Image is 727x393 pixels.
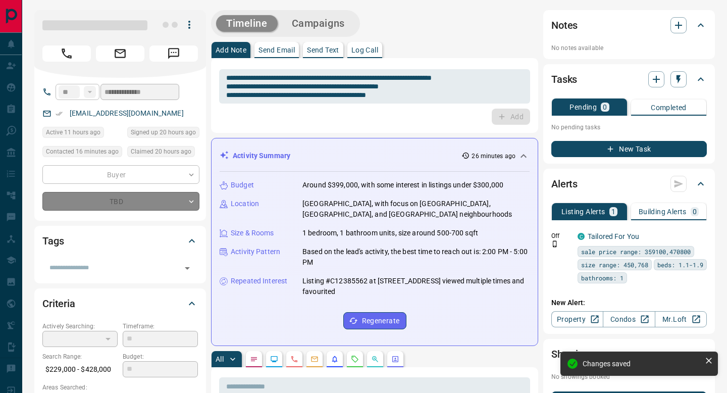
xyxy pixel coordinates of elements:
[180,261,194,275] button: Open
[351,355,359,363] svg: Requests
[231,247,280,257] p: Activity Pattern
[551,342,707,366] div: Showings
[551,17,578,33] h2: Notes
[551,298,707,308] p: New Alert:
[56,110,63,117] svg: Email Verified
[551,67,707,91] div: Tasks
[551,71,577,87] h2: Tasks
[655,311,707,327] a: Mr.Loft
[46,146,119,157] span: Contacted 16 minutes ago
[231,180,254,190] p: Budget
[96,45,144,62] span: Email
[583,360,701,368] div: Changes saved
[603,104,607,111] p: 0
[131,146,191,157] span: Claimed 20 hours ago
[391,355,399,363] svg: Agent Actions
[42,127,122,141] div: Mon Sep 15 2025
[551,43,707,53] p: No notes available
[307,46,339,54] p: Send Text
[46,127,100,137] span: Active 11 hours ago
[231,199,259,209] p: Location
[42,45,91,62] span: Call
[693,208,697,215] p: 0
[42,322,118,331] p: Actively Searching:
[302,199,530,220] p: [GEOGRAPHIC_DATA], with focus on [GEOGRAPHIC_DATA], [GEOGRAPHIC_DATA], and [GEOGRAPHIC_DATA] neig...
[233,151,290,161] p: Activity Summary
[302,247,530,268] p: Based on the lead's activity, the best time to reach out is: 2:00 PM - 5:00 PM
[581,273,624,283] span: bathrooms: 1
[42,291,198,316] div: Criteria
[588,232,639,240] a: Tailored For You
[270,355,278,363] svg: Lead Browsing Activity
[310,355,319,363] svg: Emails
[42,296,75,312] h2: Criteria
[578,233,585,240] div: condos.ca
[216,356,224,363] p: All
[551,311,603,327] a: Property
[561,208,605,215] p: Listing Alerts
[216,46,246,54] p: Add Note
[290,355,298,363] svg: Calls
[551,231,572,240] p: Off
[282,15,355,32] button: Campaigns
[611,208,615,215] p: 1
[42,383,198,392] p: Areas Searched:
[603,311,655,327] a: Condos
[581,260,648,270] span: size range: 450,768
[551,13,707,37] div: Notes
[42,165,199,184] div: Buyer
[42,192,199,211] div: TBD
[551,172,707,196] div: Alerts
[250,355,258,363] svg: Notes
[651,104,687,111] p: Completed
[657,260,703,270] span: beds: 1.1-1.9
[569,104,597,111] p: Pending
[343,312,406,329] button: Regenerate
[70,109,184,117] a: [EMAIL_ADDRESS][DOMAIN_NAME]
[123,352,198,361] p: Budget:
[131,127,196,137] span: Signed up 20 hours ago
[472,152,515,161] p: 26 minutes ago
[551,240,558,248] svg: Push Notification Only
[123,322,198,331] p: Timeframe:
[42,352,118,361] p: Search Range:
[127,146,199,160] div: Mon Sep 15 2025
[231,276,287,286] p: Repeated Interest
[258,46,295,54] p: Send Email
[551,372,707,381] p: No showings booked
[42,229,198,253] div: Tags
[216,15,278,32] button: Timeline
[581,247,691,257] span: sale price range: 359100,470800
[551,176,578,192] h2: Alerts
[302,180,503,190] p: Around $399,000, with some interest in listings under $300,000
[639,208,687,215] p: Building Alerts
[42,146,122,160] div: Tue Sep 16 2025
[302,228,478,238] p: 1 bedroom, 1 bathroom units, size around 500-700 sqft
[42,233,64,249] h2: Tags
[331,355,339,363] svg: Listing Alerts
[351,46,378,54] p: Log Call
[42,361,118,378] p: $229,000 - $428,000
[220,146,530,165] div: Activity Summary26 minutes ago
[149,45,198,62] span: Message
[551,141,707,157] button: New Task
[302,276,530,297] p: Listing #C12385562 at [STREET_ADDRESS] viewed multiple times and favourited
[551,120,707,135] p: No pending tasks
[231,228,274,238] p: Size & Rooms
[551,346,594,362] h2: Showings
[127,127,199,141] div: Mon Sep 15 2025
[371,355,379,363] svg: Opportunities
